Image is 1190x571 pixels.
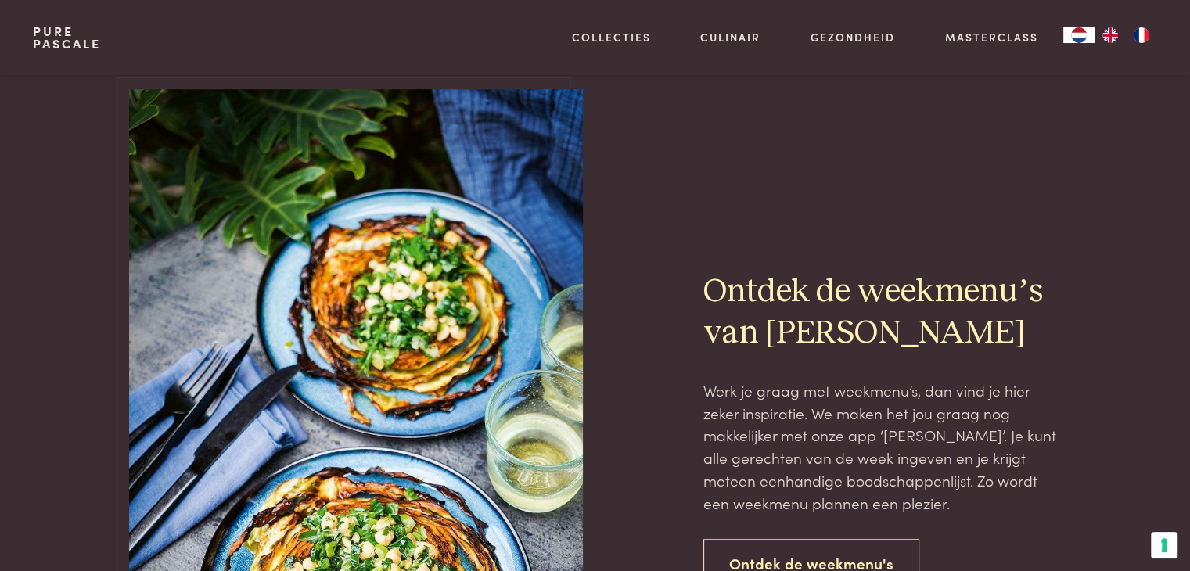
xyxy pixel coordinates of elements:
[1151,532,1177,558] button: Uw voorkeuren voor toestemming voor trackingtechnologieën
[33,25,101,50] a: PurePascale
[1126,27,1157,43] a: FR
[700,29,760,45] a: Culinair
[811,29,895,45] a: Gezondheid
[1095,27,1157,43] ul: Language list
[1095,27,1126,43] a: EN
[1063,27,1095,43] div: Language
[945,29,1038,45] a: Masterclass
[1063,27,1157,43] aside: Language selected: Nederlands
[572,29,651,45] a: Collecties
[703,271,1062,354] h2: Ontdek de weekmenu’s van [PERSON_NAME]
[1063,27,1095,43] a: NL
[703,379,1062,514] p: Werk je graag met weekmenu’s, dan vind je hier zeker inspiratie. We maken het jou graag nog makke...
